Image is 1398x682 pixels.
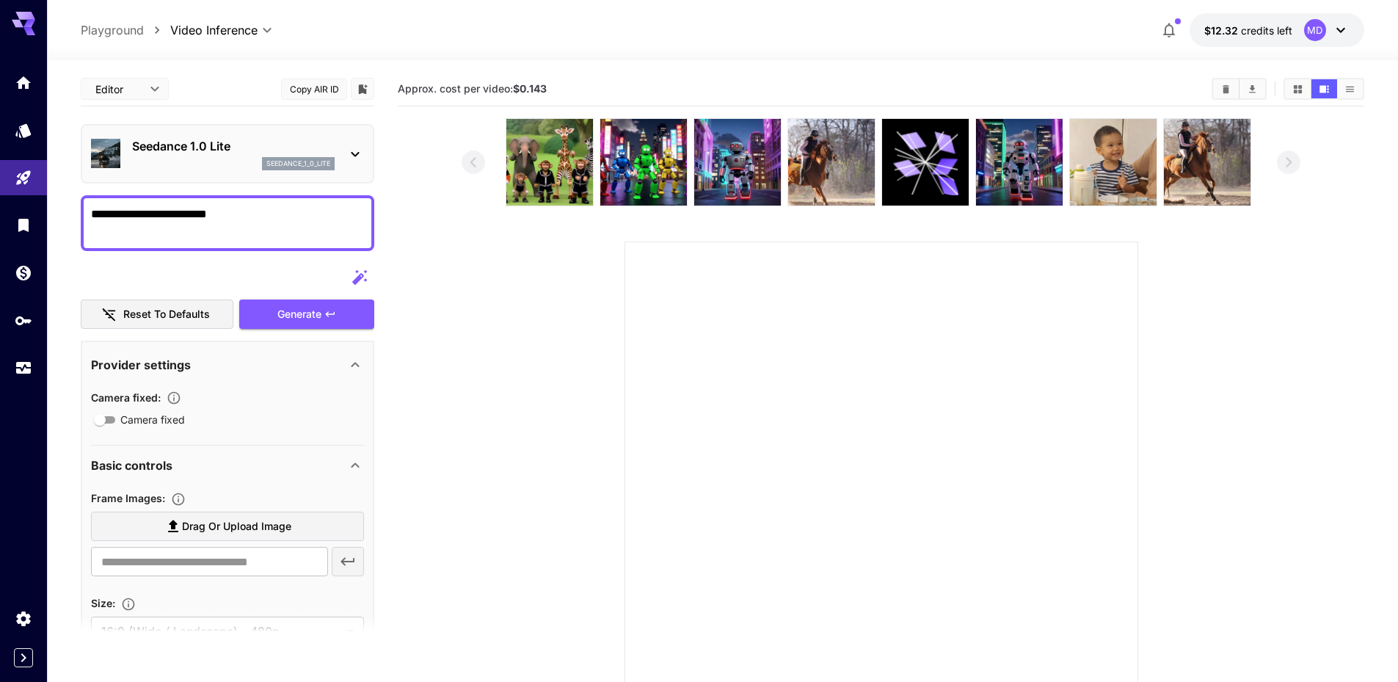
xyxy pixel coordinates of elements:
[91,356,191,374] p: Provider settings
[91,448,364,483] div: Basic controls
[1070,119,1157,206] img: 9yIAAAAAElFTkSuQmCC
[1285,79,1311,98] button: Show videos in grid view
[398,82,547,95] span: Approx. cost per video:
[91,512,364,542] label: Drag or upload image
[356,80,369,98] button: Add to library
[277,305,321,324] span: Generate
[506,119,593,206] img: 7Hr+lgAAAAZJREFUAwCR2c4hKNYJjgAAAABJRU5ErkJggg==
[1304,19,1326,41] div: MD
[91,597,115,609] span: Size :
[95,81,141,97] span: Editor
[165,492,192,507] button: Upload frame images.
[91,131,364,176] div: Seedance 1.0 Liteseedance_1_0_lite
[239,300,374,330] button: Generate
[1212,78,1267,100] div: Clear videosDownload All
[788,119,875,206] img: yq+cgAAAABklEQVQDAJIZD6INnAS1AAAAAElFTkSuQmCC
[15,609,32,628] div: Settings
[132,137,335,155] p: Seedance 1.0 Lite
[81,300,233,330] button: Reset to defaults
[81,21,170,39] nav: breadcrumb
[14,648,33,667] button: Expand sidebar
[513,82,547,95] b: $0.143
[1241,24,1292,37] span: credits left
[15,216,32,234] div: Library
[170,21,258,39] span: Video Inference
[91,391,161,404] span: Camera fixed :
[1190,13,1364,47] button: $12.3196MD
[1213,79,1239,98] button: Clear videos
[91,457,172,474] p: Basic controls
[1239,79,1265,98] button: Download All
[1311,79,1337,98] button: Show videos in video view
[1204,24,1241,37] span: $12.32
[15,169,32,187] div: Playground
[694,119,781,206] img: 9NKUR5AAAABklEQVQDAC1jgaxTUy89AAAAAElFTkSuQmCC
[1164,119,1250,206] img: wWfM+cxQAAAAAElFTkSuQmCC
[976,119,1063,206] img: aLAAAABklEQVQDAC4KG5ZLQsteAAAAAElFTkSuQmCC
[15,121,32,139] div: Models
[15,73,32,92] div: Home
[15,311,32,330] div: API Keys
[1337,79,1363,98] button: Show videos in list view
[182,518,291,536] span: Drag or upload image
[1204,23,1292,38] div: $12.3196
[115,597,142,612] button: Adjust the dimensions of the generated image by specifying its width and height in pixels, or sel...
[15,359,32,377] div: Usage
[266,159,330,169] p: seedance_1_0_lite
[15,264,32,282] div: Wallet
[600,119,687,206] img: avxQSQAAAAZJREFUAwAeclku5n4cLgAAAABJRU5ErkJggg==
[91,492,165,504] span: Frame Images :
[120,412,185,427] span: Camera fixed
[1284,78,1364,100] div: Show videos in grid viewShow videos in video viewShow videos in list view
[81,21,144,39] a: Playground
[281,79,347,100] button: Copy AIR ID
[91,347,364,382] div: Provider settings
